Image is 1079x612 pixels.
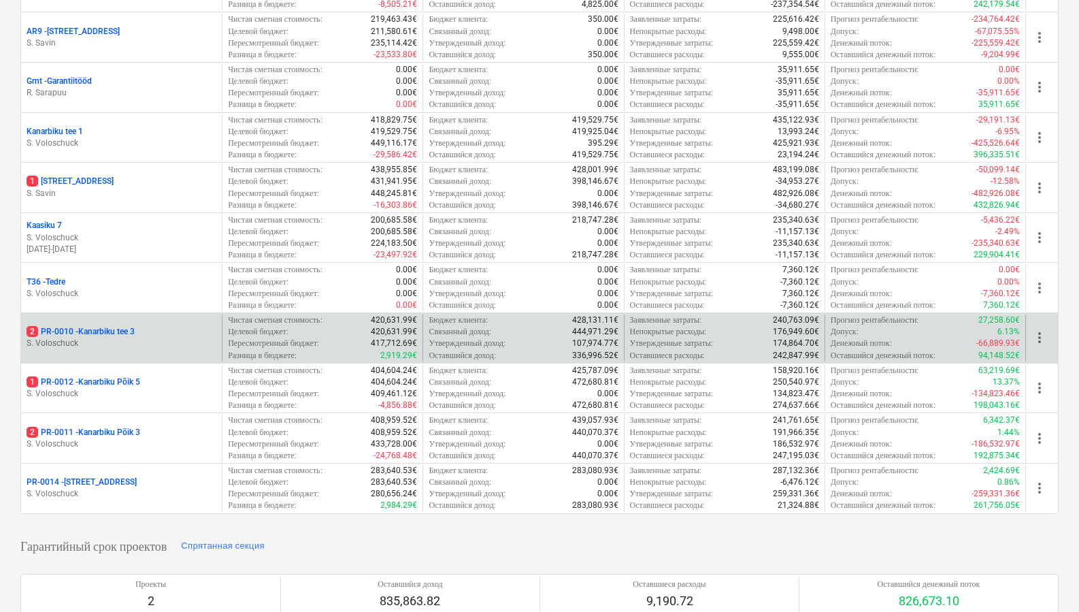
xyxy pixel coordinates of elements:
[228,164,322,176] p: Чистая сметная стоимость :
[27,376,140,388] p: PR-0012 - Kanarbiku Põik 5
[373,199,417,211] p: -16,303.86€
[396,276,417,288] p: 0.00€
[1031,329,1048,346] span: more_vert
[630,64,701,76] p: Заявленные затраты :
[429,14,488,25] p: Бюджет клиента :
[782,26,819,37] p: 9,498.00€
[27,488,216,500] p: S. Voloschuck
[228,37,319,49] p: Пересмотренный бюджет :
[831,26,859,37] p: Допуск :
[429,26,491,37] p: Связанный доход :
[371,126,417,138] p: 419,529.75€
[831,114,919,126] p: Прогноз рентабельности :
[981,288,1020,300] p: -7,360.12€
[429,276,491,288] p: Связанный доход :
[371,365,417,376] p: 404,604.24€
[27,126,216,149] div: Kanarbiku tee 1S. Voloschuck
[630,214,701,226] p: Заявленные затраты :
[976,114,1020,126] p: -29,191.13€
[773,164,819,176] p: 483,199.08€
[27,427,38,438] span: 2
[597,37,618,49] p: 0.00€
[831,76,859,87] p: Допуск :
[831,64,919,76] p: Прогноз рентабельности :
[396,264,417,276] p: 0.00€
[371,26,417,37] p: 211,580.61€
[572,199,618,211] p: 398,146.67€
[371,214,417,226] p: 200,685.58€
[776,249,819,261] p: -11,157.13€
[27,138,216,149] p: S. Voloschuck
[27,388,216,400] p: S. Voloschuck
[782,288,819,300] p: 7,360.12€
[572,114,618,126] p: 419,529.75€
[773,365,819,376] p: 158,920.16€
[831,326,859,338] p: Допуск :
[630,164,701,176] p: Заявленные затраты :
[27,326,38,337] span: 2
[976,87,1020,99] p: -35,911.65€
[429,376,491,388] p: Связанный доход :
[776,76,819,87] p: -35,911.65€
[27,176,38,187] span: 1
[27,37,216,49] p: S. Savin
[831,315,919,326] p: Прогноз рентабельности :
[228,214,322,226] p: Чистая сметная стоимость :
[630,276,707,288] p: Непокрытые расходы :
[429,338,505,349] p: Утвержденный доход :
[831,350,935,361] p: Оставшийся денежный поток :
[228,238,319,249] p: Пересмотренный бюджет :
[228,376,288,388] p: Целевой бюджет :
[597,226,618,238] p: 0.00€
[380,350,417,361] p: 2,919.29€
[429,238,505,249] p: Утвержденный доход :
[630,99,705,110] p: Оставшиеся расходы :
[831,276,859,288] p: Допуск :
[228,87,319,99] p: Пересмотренный бюджет :
[181,538,265,554] div: Спрятанная секция
[396,87,417,99] p: 0.00€
[778,87,819,99] p: 35,911.65€
[371,14,417,25] p: 219,463.43€
[782,49,819,61] p: 9,555.00€
[773,238,819,249] p: 235,340.63€
[831,14,919,25] p: Прогноз рентабельности :
[228,49,297,61] p: Разница в бюджете :
[572,249,618,261] p: 218,747.28€
[981,49,1020,61] p: -9,204.99€
[228,388,319,400] p: Пересмотренный бюджет :
[429,49,495,61] p: Оставшийся доход :
[776,99,819,110] p: -35,911.65€
[831,99,935,110] p: Оставшийся денежный поток :
[831,188,892,199] p: Денежный поток :
[997,276,1020,288] p: 0.00%
[27,26,216,49] div: AR9 -[STREET_ADDRESS]S. Savin
[429,300,495,311] p: Оставшийся доход :
[773,315,819,326] p: 240,763.09€
[371,164,417,176] p: 438,955.85€
[572,365,618,376] p: 425,787.09€
[1031,129,1048,146] span: more_vert
[972,138,1020,149] p: -425,526.64€
[27,26,120,37] p: AR9 - [STREET_ADDRESS]
[429,126,491,138] p: Связанный доход :
[396,99,417,110] p: 0.00€
[429,226,491,238] p: Связанный доход :
[27,176,114,187] p: [STREET_ADDRESS]
[630,126,707,138] p: Непокрытые расходы :
[572,315,618,326] p: 428,131.11€
[228,188,319,199] p: Пересмотренный бюджет :
[27,376,216,400] div: 1PR-0012 -Kanarbiku Põik 5S. Voloschuck
[773,188,819,199] p: 482,926.08€
[597,238,618,249] p: 0.00€
[371,176,417,187] p: 431,941.95€
[780,300,819,311] p: -7,360.12€
[27,76,216,99] div: Grnt -GarantiitöödR. Sarapuu
[831,126,859,138] p: Допуск :
[27,326,216,349] div: 2PR-0010 -Kanarbiku tee 3S. Voloschuck
[429,188,505,199] p: Утвержденный доход :
[371,338,417,349] p: 417,712.69€
[972,14,1020,25] p: -234,764.42€
[630,87,713,99] p: Утвержденные затраты :
[831,338,892,349] p: Денежный поток :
